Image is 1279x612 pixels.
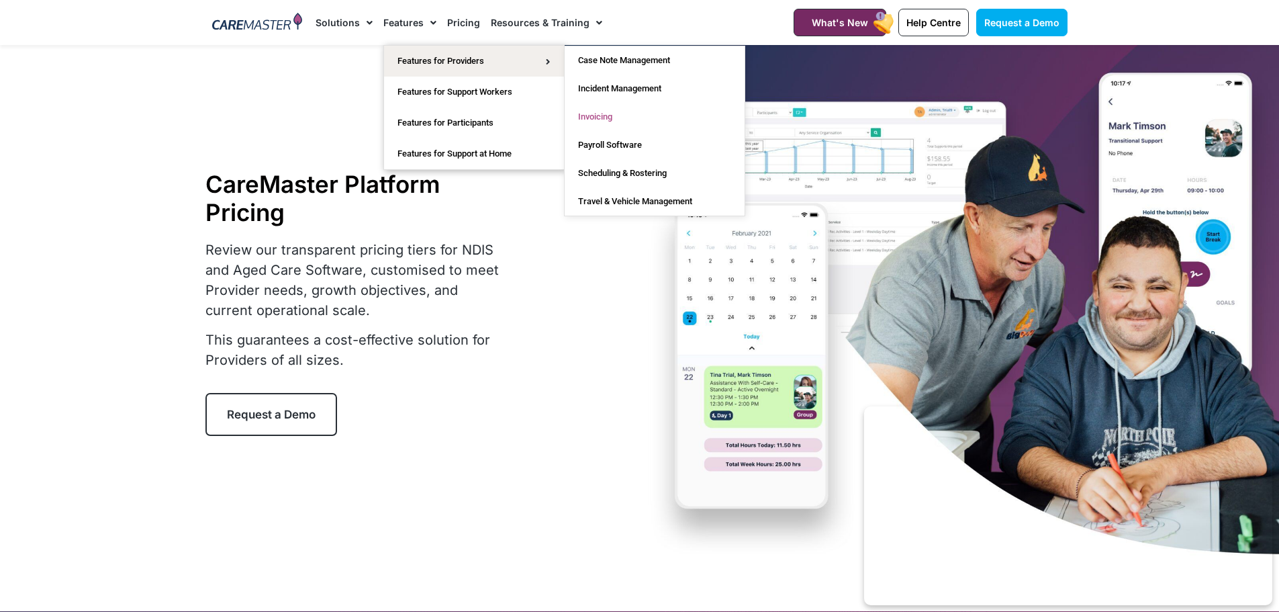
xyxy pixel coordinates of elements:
span: Help Centre [906,17,961,28]
a: Scheduling & Rostering [565,159,745,187]
img: CareMaster Logo [212,13,303,33]
ul: Features for Providers [564,46,745,216]
a: Travel & Vehicle Management [565,187,745,216]
h1: CareMaster Platform Pricing [205,170,508,226]
ul: Features [383,45,565,170]
span: What's New [812,17,868,28]
a: Case Note Management [565,46,745,75]
a: Request a Demo [976,9,1068,36]
iframe: Popup CTA [864,406,1272,605]
p: Review our transparent pricing tiers for NDIS and Aged Care Software, customised to meet Provider... [205,240,508,320]
a: Features for Participants [384,107,564,138]
a: Incident Management [565,75,745,103]
a: Invoicing [565,103,745,131]
a: Help Centre [898,9,969,36]
a: Features for Support Workers [384,77,564,107]
a: Features for Providers [384,46,564,77]
span: Request a Demo [227,408,316,421]
span: Request a Demo [984,17,1059,28]
a: Features for Support at Home [384,138,564,169]
a: Payroll Software [565,131,745,159]
p: This guarantees a cost-effective solution for Providers of all sizes. [205,330,508,370]
a: Request a Demo [205,393,337,436]
a: What's New [794,9,886,36]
